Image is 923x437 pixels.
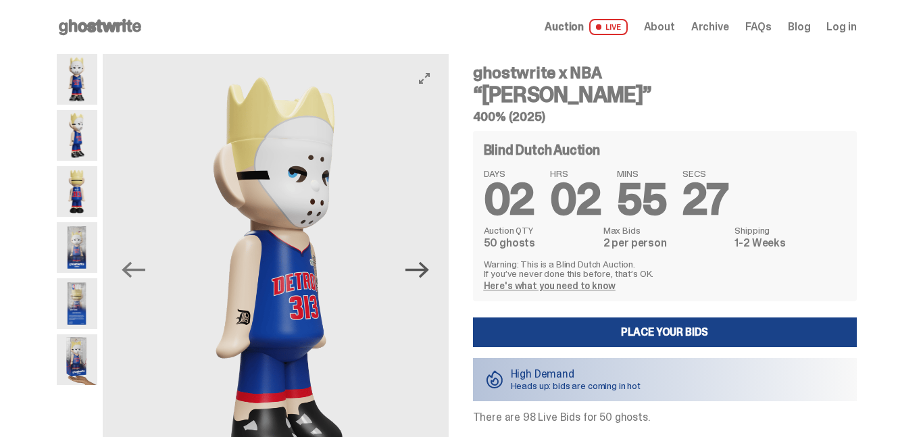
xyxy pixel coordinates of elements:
[589,19,628,35] span: LIVE
[484,143,600,157] h4: Blind Dutch Auction
[403,255,432,285] button: Next
[416,70,432,86] button: View full-screen
[473,412,857,423] p: There are 98 Live Bids for 50 ghosts.
[57,166,97,217] img: Copy%20of%20Eminem_NBA_400_6.png
[682,172,728,228] span: 27
[734,238,845,249] dd: 1-2 Weeks
[484,169,534,178] span: DAYS
[57,222,97,273] img: Eminem_NBA_400_12.png
[550,169,601,178] span: HRS
[745,22,772,32] a: FAQs
[644,22,675,32] a: About
[682,169,728,178] span: SECS
[617,169,666,178] span: MINS
[473,65,857,81] h4: ghostwrite x NBA
[473,84,857,105] h3: “[PERSON_NAME]”
[484,259,846,278] p: Warning: This is a Blind Dutch Auction. If you’ve never done this before, that’s OK.
[550,172,601,228] span: 02
[57,110,97,161] img: Copy%20of%20Eminem_NBA_400_3.png
[473,317,857,347] a: Place your Bids
[603,238,727,249] dd: 2 per person
[826,22,856,32] a: Log in
[484,238,595,249] dd: 50 ghosts
[545,19,627,35] a: Auction LIVE
[691,22,729,32] a: Archive
[57,334,97,385] img: eminem%20scale.png
[734,226,845,235] dt: Shipping
[484,280,616,292] a: Here's what you need to know
[603,226,727,235] dt: Max Bids
[484,226,595,235] dt: Auction QTY
[57,278,97,329] img: Eminem_NBA_400_13.png
[484,172,534,228] span: 02
[511,381,641,390] p: Heads up: bids are coming in hot
[511,369,641,380] p: High Demand
[617,172,666,228] span: 55
[788,22,810,32] a: Blog
[473,111,857,123] h5: 400% (2025)
[119,255,149,285] button: Previous
[545,22,584,32] span: Auction
[57,54,97,105] img: Copy%20of%20Eminem_NBA_400_1.png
